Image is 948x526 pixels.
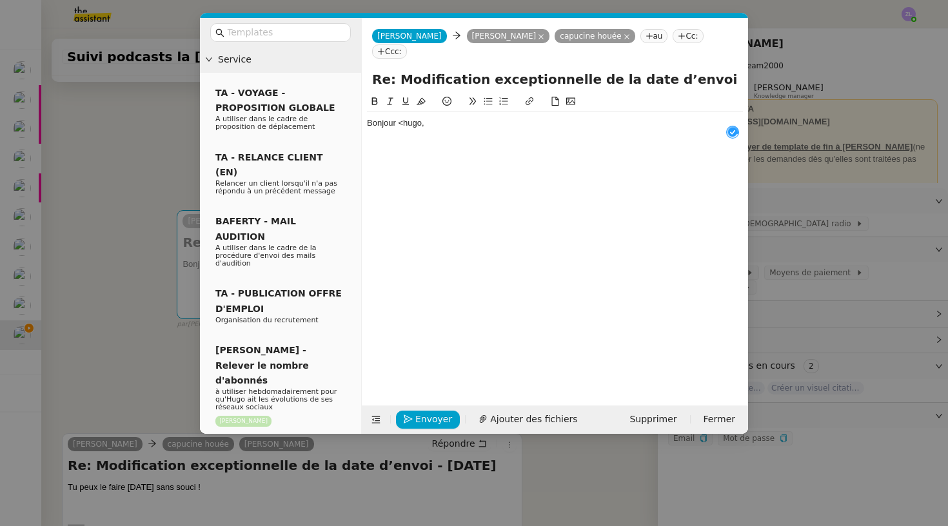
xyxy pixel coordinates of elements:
[555,29,635,43] nz-tag: capucine houée
[215,216,296,241] span: BAFERTY - MAIL AUDITION
[396,411,460,429] button: Envoyer
[215,88,335,113] span: TA - VOYAGE - PROPOSITION GLOBALE
[704,412,735,427] span: Fermer
[227,25,343,40] input: Templates
[629,412,676,427] span: Supprimer
[215,416,272,427] nz-tag: [PERSON_NAME]
[622,411,684,429] button: Supprimer
[215,288,342,313] span: TA - PUBLICATION OFFRE D'EMPLOI
[215,152,323,177] span: TA - RELANCE CLIENT (EN)
[490,412,577,427] span: Ajouter des fichiers
[215,179,337,195] span: Relancer un client lorsqu'il n'a pas répondu à un précédent message
[372,70,738,89] input: Subject
[372,44,407,59] nz-tag: Ccc:
[696,411,743,429] button: Fermer
[218,52,356,67] span: Service
[673,29,703,43] nz-tag: Cc:
[471,411,585,429] button: Ajouter des fichiers
[377,32,442,41] span: [PERSON_NAME]
[467,29,550,43] nz-tag: [PERSON_NAME]
[367,117,743,129] div: Bonjour <hugo,
[215,244,317,268] span: A utiliser dans le cadre de la procédure d'envoi des mails d'audition
[215,387,337,411] span: à utiliser hebdomadairement pour qu'Hugo ait les évolutions de ses réseaux sociaux
[215,316,319,324] span: Organisation du recrutement
[215,115,315,131] span: A utiliser dans le cadre de proposition de déplacement
[640,29,668,43] nz-tag: au
[215,345,309,385] span: [PERSON_NAME] - Relever le nombre d'abonnés
[200,47,361,72] div: Service
[415,412,452,427] span: Envoyer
